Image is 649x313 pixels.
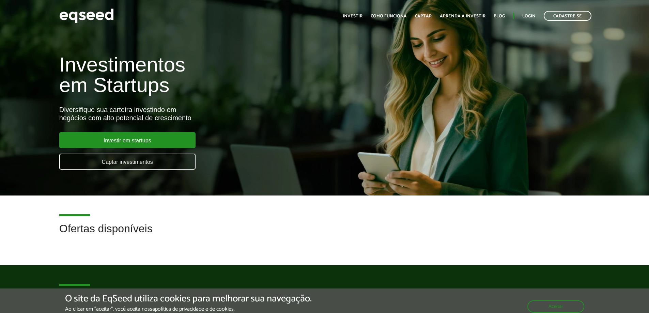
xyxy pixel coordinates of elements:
[59,154,196,170] a: Captar investimentos
[440,14,485,18] a: Aprenda a investir
[522,14,536,18] a: Login
[527,300,584,313] button: Aceitar
[59,106,374,122] div: Diversifique sua carteira investindo em negócios com alto potencial de crescimento
[59,54,374,95] h1: Investimentos em Startups
[343,14,362,18] a: Investir
[155,307,234,312] a: política de privacidade e de cookies
[59,223,590,245] h2: Ofertas disponíveis
[544,11,591,21] a: Cadastre-se
[59,132,196,148] a: Investir em startups
[371,14,407,18] a: Como funciona
[59,7,114,25] img: EqSeed
[415,14,432,18] a: Captar
[65,294,312,304] h5: O site da EqSeed utiliza cookies para melhorar sua navegação.
[494,14,505,18] a: Blog
[65,306,312,312] p: Ao clicar em "aceitar", você aceita nossa .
